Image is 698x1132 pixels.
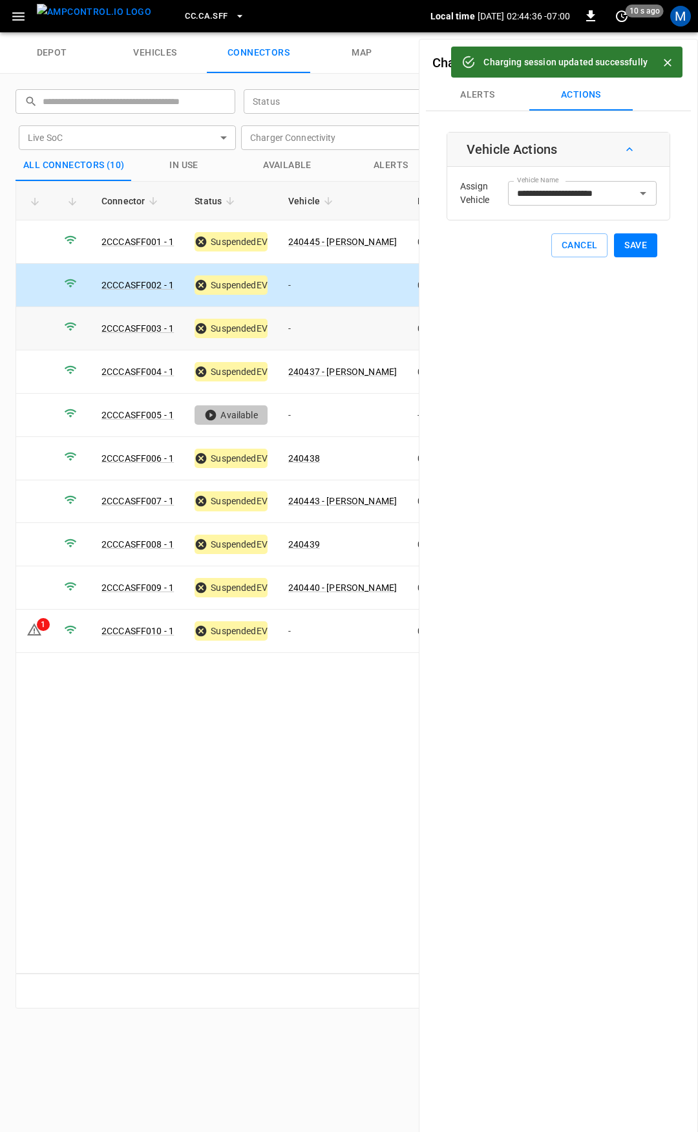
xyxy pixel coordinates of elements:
a: 2CCCASFF002 - 1 [101,280,174,290]
td: 0.00 kW [407,350,491,394]
td: 0.00 kW [407,307,491,350]
td: 0.00 kW [407,437,491,480]
a: 240438 [288,453,320,464]
a: 240440 - [PERSON_NAME] [288,582,397,593]
div: SuspendedEV [195,362,268,381]
button: Available [236,150,339,181]
td: - kW [407,394,491,437]
label: Vehicle Name [517,175,558,186]
h6: Vehicle Actions [467,139,557,160]
td: - [278,610,407,653]
a: map [310,32,414,74]
p: [DATE] 02:44:36 -07:00 [478,10,570,23]
div: SuspendedEV [195,535,268,554]
a: 2CCCASFF010 - 1 [101,626,174,636]
a: connectors [207,32,310,74]
img: ampcontrol.io logo [37,4,151,20]
div: SuspendedEV [195,491,268,511]
td: 0.00 kW [407,264,491,307]
a: 2CCCASFF001 - 1 [101,237,174,247]
a: Charger 2CCCASFF002 [432,55,567,70]
td: 0.00 kW [407,480,491,524]
button: Actions [529,80,633,111]
button: Save [614,233,657,257]
button: in use [132,150,236,181]
td: - [278,264,407,307]
div: profile-icon [670,6,691,27]
span: Vehicle [288,193,337,209]
a: 2CCCASFF007 - 1 [101,496,174,506]
div: Charging session updated successfully [483,50,648,74]
p: Assign Vehicle [460,180,508,207]
button: All Connectors (10) [16,150,132,181]
div: SuspendedEV [195,319,268,338]
a: 240437 - [PERSON_NAME] [288,367,397,377]
div: SuspendedEV [195,232,268,251]
td: 0.00 kW [407,566,491,610]
button: Alerts [339,150,443,181]
a: 2CCCASFF004 - 1 [101,367,174,377]
td: - [278,394,407,437]
div: SuspendedEV [195,578,268,597]
button: CC.CA.SFF [180,4,249,29]
div: 1 [37,618,50,631]
span: Status [195,193,238,209]
h6: - [432,52,643,73]
button: Alerts [426,80,529,111]
span: Live Power [418,193,481,209]
button: Close [658,53,677,72]
a: 2CCCASFF005 - 1 [101,410,174,420]
a: 240439 [288,539,320,550]
button: set refresh interval [611,6,632,27]
span: CC.CA.SFF [185,9,227,24]
a: 2CCCASFF003 - 1 [101,323,174,334]
a: 240443 - [PERSON_NAME] [288,496,397,506]
div: SuspendedEV [195,275,268,295]
button: Cancel [551,233,608,257]
p: Local time [430,10,475,23]
a: 2CCCASFF006 - 1 [101,453,174,464]
div: SuspendedEV [195,449,268,468]
td: - [278,307,407,350]
a: vehicles [103,32,207,74]
td: 0.00 kW [407,610,491,653]
button: Open [634,184,652,202]
span: 10 s ago [626,5,664,17]
div: Connectors submenus tabs [426,80,691,111]
span: Connector [101,193,162,209]
a: 240445 - [PERSON_NAME] [288,237,397,247]
a: 2CCCASFF008 - 1 [101,539,174,550]
td: 0.00 kW [407,523,491,566]
div: Available [195,405,268,425]
td: 0.00 kW [407,220,491,264]
div: SuspendedEV [195,621,268,641]
a: 2CCCASFF009 - 1 [101,582,174,593]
